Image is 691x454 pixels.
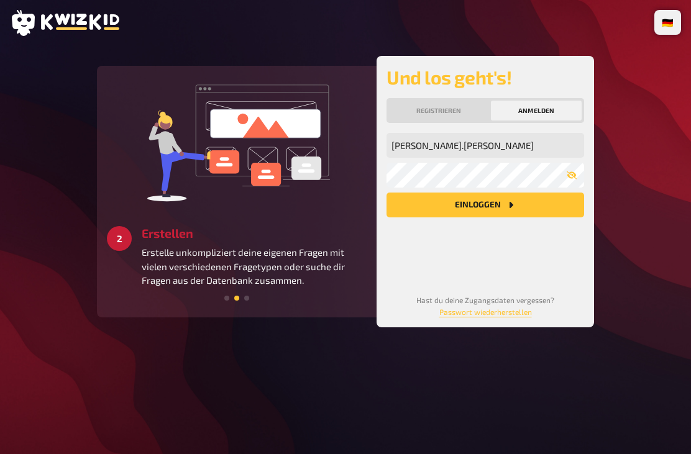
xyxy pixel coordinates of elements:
a: Passwort wiederherstellen [439,307,532,316]
p: Erstelle unkompliziert deine eigenen Fragen mit vielen verschiedenen Fragetypen oder suche dir Fr... [142,245,367,288]
h3: Erstellen [142,226,367,240]
img: create [144,76,330,206]
input: Meine Emailadresse [387,133,584,158]
small: Hast du deine Zugangsdaten vergessen? [416,296,554,316]
button: Einloggen [387,193,584,217]
button: Registrieren [389,101,488,120]
li: 🇩🇪 [657,12,679,32]
button: Anmelden [491,101,582,120]
div: 2 [107,226,132,251]
h2: Und los geht's! [387,66,584,88]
